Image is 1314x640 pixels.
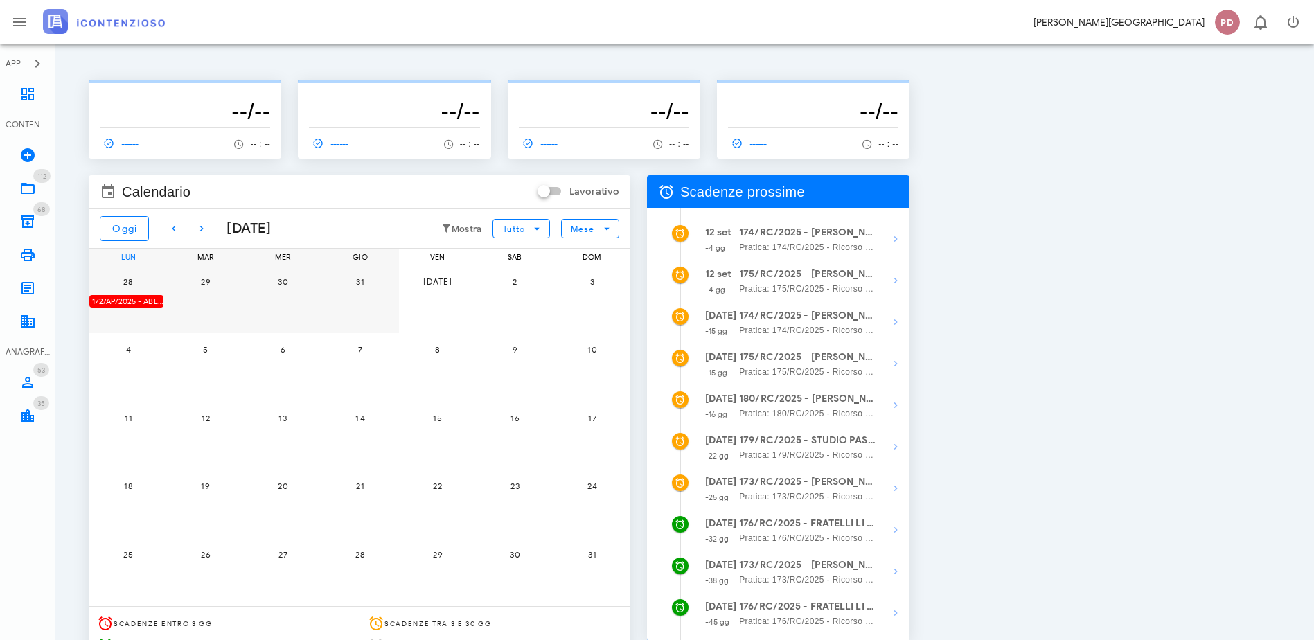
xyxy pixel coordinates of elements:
span: Tutto [502,224,525,234]
button: Oggi [100,216,149,241]
span: Pratica: 176/RC/2025 - Ricorso contro Direzione Provinciale II Di Milano - Ufficio Controlli (Udi... [739,614,876,628]
div: mer [244,249,322,265]
button: 9 [501,336,529,364]
span: 21 [346,481,374,491]
button: 16 [501,404,529,432]
button: Mostra dettagli [882,599,909,627]
a: ------ [728,134,774,153]
button: 3 [578,267,606,295]
div: ven [398,249,477,265]
button: 2 [501,267,529,295]
span: 25 [114,549,142,560]
button: 4 [114,336,142,364]
button: 29 [192,267,220,295]
span: -- : -- [250,139,270,149]
small: -38 gg [705,576,729,585]
button: Mese [561,219,619,238]
span: PD [1215,10,1240,35]
small: -32 gg [705,534,729,544]
button: 20 [269,472,296,500]
button: 8 [424,336,452,364]
button: 30 [501,540,529,568]
button: 30 [269,267,296,295]
span: 26 [192,549,220,560]
strong: [DATE] [705,434,737,446]
span: 6 [269,344,296,355]
p: -------------- [728,86,898,97]
div: dom [553,249,631,265]
small: -4 gg [705,243,726,253]
span: Pratica: 173/RC/2025 - Ricorso contro Direzione Provinciale I Di [GEOGRAPHIC_DATA] - Ufficio Cont... [739,490,876,504]
strong: 179/RC/2025 - STUDIO PASTORI COMMERCIALISTI ASSOCIATI - Deposita la Costituzione in [GEOGRAPHIC_D... [739,433,876,448]
span: ------ [728,137,768,150]
span: 17 [578,413,606,423]
span: Pratica: 174/RC/2025 - Ricorso contro Direzione Provinciale di Pavia - Ufficio Controlli (Udienza) [739,240,876,254]
div: 172/AP/2025 - ABES S.R.L. - Inviare Appello [89,295,163,308]
strong: [DATE] [705,517,737,529]
span: ------ [100,137,140,150]
p: -------------- [100,86,270,97]
span: 7 [346,344,374,355]
span: Pratica: 175/RC/2025 - Ricorso contro Direzione Provinciale di Pavia - Ufficio Controlli (Udienza) [739,365,876,379]
span: 15 [424,413,452,423]
span: Scadenze entro 3 gg [114,619,213,628]
button: 5 [192,336,220,364]
span: 30 [269,276,296,287]
span: ------ [519,137,559,150]
span: 18 [114,481,142,491]
strong: 174/RC/2025 - [PERSON_NAME] 1 S.R.L. - Presentarsi in [GEOGRAPHIC_DATA] [739,308,876,323]
span: 29 [424,549,452,560]
button: 24 [578,472,606,500]
button: Mostra dettagli [882,391,909,419]
button: 13 [269,404,296,432]
span: 29 [192,276,220,287]
button: 12 [192,404,220,432]
small: -4 gg [705,285,726,294]
div: CONTENZIOSO [6,118,50,131]
button: 31 [578,540,606,568]
strong: [DATE] [705,601,737,612]
span: Pratica: 176/RC/2025 - Ricorso contro Direzione Provinciale II Di Milano - Ufficio Controlli (Udi... [739,531,876,545]
span: 112 [37,172,46,181]
span: -- : -- [878,139,898,149]
h3: --/-- [100,97,270,125]
strong: 12 set [705,226,732,238]
span: 13 [269,413,296,423]
strong: 173/RC/2025 - [PERSON_NAME] - Presentarsi in Udienza [739,558,876,573]
strong: [DATE] [705,393,737,405]
button: 21 [346,472,374,500]
span: Oggi [112,223,137,235]
span: [DATE] [423,276,453,287]
small: -45 gg [705,617,730,627]
small: -16 gg [705,409,728,419]
span: 3 [578,276,606,287]
strong: 173/RC/2025 - [PERSON_NAME] - Invio Memorie per Udienza [739,474,876,490]
button: 25 [114,540,142,568]
span: 31 [578,549,606,560]
strong: [DATE] [705,351,737,363]
button: 18 [114,472,142,500]
span: Distintivo [33,202,50,216]
button: Mostra dettagli [882,474,909,502]
span: Pratica: 175/RC/2025 - Ricorso contro Direzione Provinciale di Pavia - Ufficio Controlli (Udienza) [739,282,876,296]
button: 26 [192,540,220,568]
button: Mostra dettagli [882,267,909,294]
span: 28 [114,276,142,287]
strong: 176/RC/2025 - FRATELLI LI 2 S.R.L. - Invio Memorie per Udienza [739,516,876,531]
div: gio [321,249,400,265]
small: -22 gg [705,451,729,461]
h3: --/-- [309,97,479,125]
button: Mostra dettagli [882,433,909,461]
button: 23 [501,472,529,500]
strong: 12 set [705,268,732,280]
span: Pratica: 174/RC/2025 - Ricorso contro Direzione Provinciale di Pavia - Ufficio Controlli (Udienza) [739,323,876,337]
button: 10 [578,336,606,364]
span: 4 [114,344,142,355]
span: 9 [501,344,529,355]
small: -15 gg [705,326,728,336]
strong: 175/RC/2025 - [PERSON_NAME] 1 S.R.L. - Presentarsi in [GEOGRAPHIC_DATA] [739,350,876,365]
span: 11 [114,413,142,423]
a: ------ [519,134,565,153]
span: 53 [37,366,45,375]
span: 5 [192,344,220,355]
